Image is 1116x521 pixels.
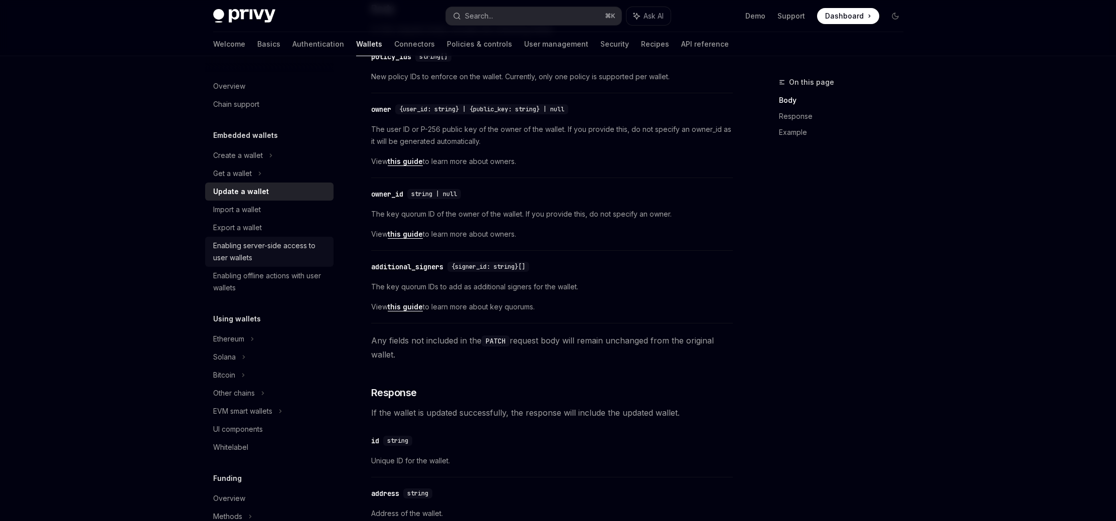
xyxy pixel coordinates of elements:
span: ⌘ K [605,12,615,20]
div: id [371,436,379,446]
span: View to learn more about owners. [371,228,733,240]
a: Update a wallet [205,183,334,201]
div: Get a wallet [213,167,252,180]
div: UI components [213,423,263,435]
a: Example [779,124,911,140]
div: owner_id [371,189,403,199]
a: Basics [257,32,280,56]
a: Response [779,108,911,124]
a: Import a wallet [205,201,334,219]
a: Body [779,92,911,108]
h5: Using wallets [213,313,261,325]
span: The key quorum ID of the owner of the wallet. If you provide this, do not specify an owner. [371,208,733,220]
div: address [371,488,399,498]
button: Search...⌘K [446,7,621,25]
span: New policy IDs to enforce on the wallet. Currently, only one policy is supported per wallet. [371,71,733,83]
span: string | null [411,190,457,198]
a: Overview [205,77,334,95]
span: View to learn more about owners. [371,155,733,167]
a: Overview [205,489,334,507]
a: Enabling server-side access to user wallets [205,237,334,267]
div: owner [371,104,391,114]
div: EVM smart wallets [213,405,272,417]
span: The key quorum IDs to add as additional signers for the wallet. [371,281,733,293]
div: Overview [213,492,245,504]
a: Whitelabel [205,438,334,456]
a: this guide [388,302,423,311]
span: Address of the wallet. [371,507,733,519]
div: policy_ids [371,52,411,62]
img: dark logo [213,9,275,23]
div: Export a wallet [213,222,262,234]
a: Demo [745,11,765,21]
div: Bitcoin [213,369,235,381]
div: Enabling server-side access to user wallets [213,240,328,264]
div: Solana [213,351,236,363]
div: Other chains [213,387,255,399]
a: Chain support [205,95,334,113]
span: The user ID or P-256 public key of the owner of the wallet. If you provide this, do not specify a... [371,123,733,147]
span: string[] [419,53,447,61]
span: View to learn more about key quorums. [371,301,733,313]
span: string [407,489,428,497]
code: PATCH [482,335,510,346]
a: Security [600,32,629,56]
div: Update a wallet [213,186,269,198]
a: User management [524,32,588,56]
a: Export a wallet [205,219,334,237]
a: UI components [205,420,334,438]
a: this guide [388,230,423,239]
span: If the wallet is updated successfully, the response will include the updated wallet. [371,406,733,420]
a: Dashboard [817,8,879,24]
a: Connectors [394,32,435,56]
span: Any fields not included in the request body will remain unchanged from the original wallet. [371,333,733,362]
div: Create a wallet [213,149,263,161]
h5: Funding [213,472,242,484]
div: additional_signers [371,262,443,272]
a: Welcome [213,32,245,56]
span: Response [371,386,417,400]
span: {user_id: string} | {public_key: string} | null [399,105,564,113]
div: Overview [213,80,245,92]
a: Support [777,11,805,21]
button: Ask AI [626,7,671,25]
h5: Embedded wallets [213,129,278,141]
div: Enabling offline actions with user wallets [213,270,328,294]
button: Toggle dark mode [887,8,903,24]
div: Import a wallet [213,204,261,216]
a: Enabling offline actions with user wallets [205,267,334,297]
a: Wallets [356,32,382,56]
div: Chain support [213,98,259,110]
div: Whitelabel [213,441,248,453]
span: string [387,437,408,445]
a: Recipes [641,32,669,56]
span: Unique ID for the wallet. [371,455,733,467]
a: Policies & controls [447,32,512,56]
a: this guide [388,157,423,166]
span: On this page [789,76,834,88]
div: Search... [465,10,493,22]
span: Ask AI [644,11,664,21]
a: Authentication [292,32,344,56]
a: API reference [681,32,729,56]
span: Dashboard [825,11,864,21]
div: Ethereum [213,333,244,345]
span: {signer_id: string}[] [451,263,525,271]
